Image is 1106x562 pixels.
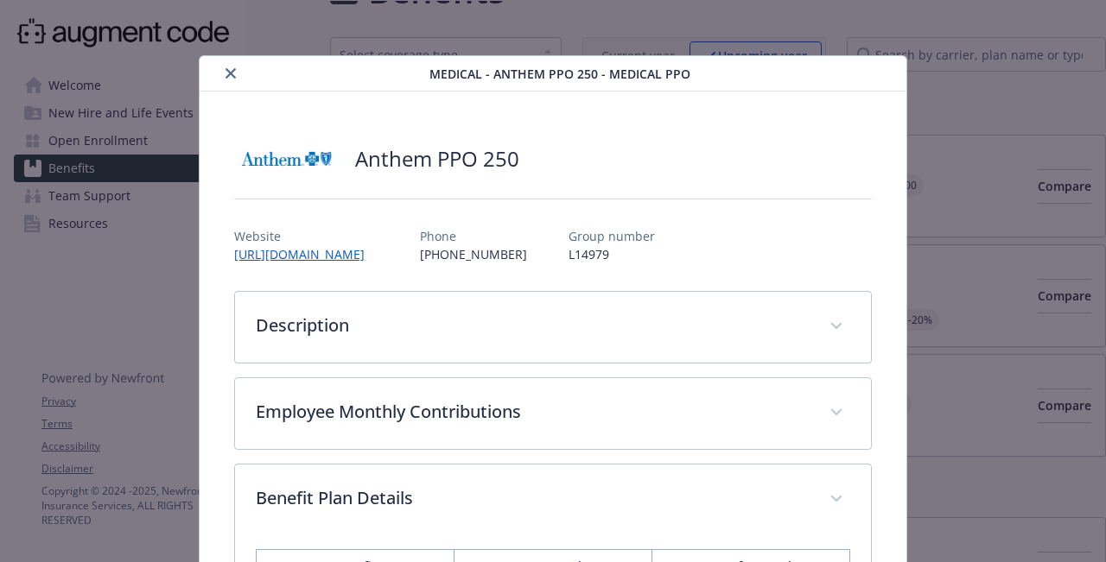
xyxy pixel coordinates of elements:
div: Employee Monthly Contributions [235,378,870,449]
p: [PHONE_NUMBER] [420,245,527,263]
a: [URL][DOMAIN_NAME] [234,246,378,262]
button: close [220,63,241,84]
p: Group number [569,227,655,245]
div: Description [235,292,870,363]
span: Medical - Anthem PPO 250 - Medical PPO [429,65,690,83]
p: Description [256,313,808,338]
p: Phone [420,227,527,245]
p: L14979 [569,245,655,263]
p: Benefit Plan Details [256,485,808,511]
img: Anthem Blue Cross [234,133,338,185]
p: Employee Monthly Contributions [256,399,808,425]
p: Website [234,227,378,245]
h2: Anthem PPO 250 [355,144,519,174]
div: Benefit Plan Details [235,464,870,535]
